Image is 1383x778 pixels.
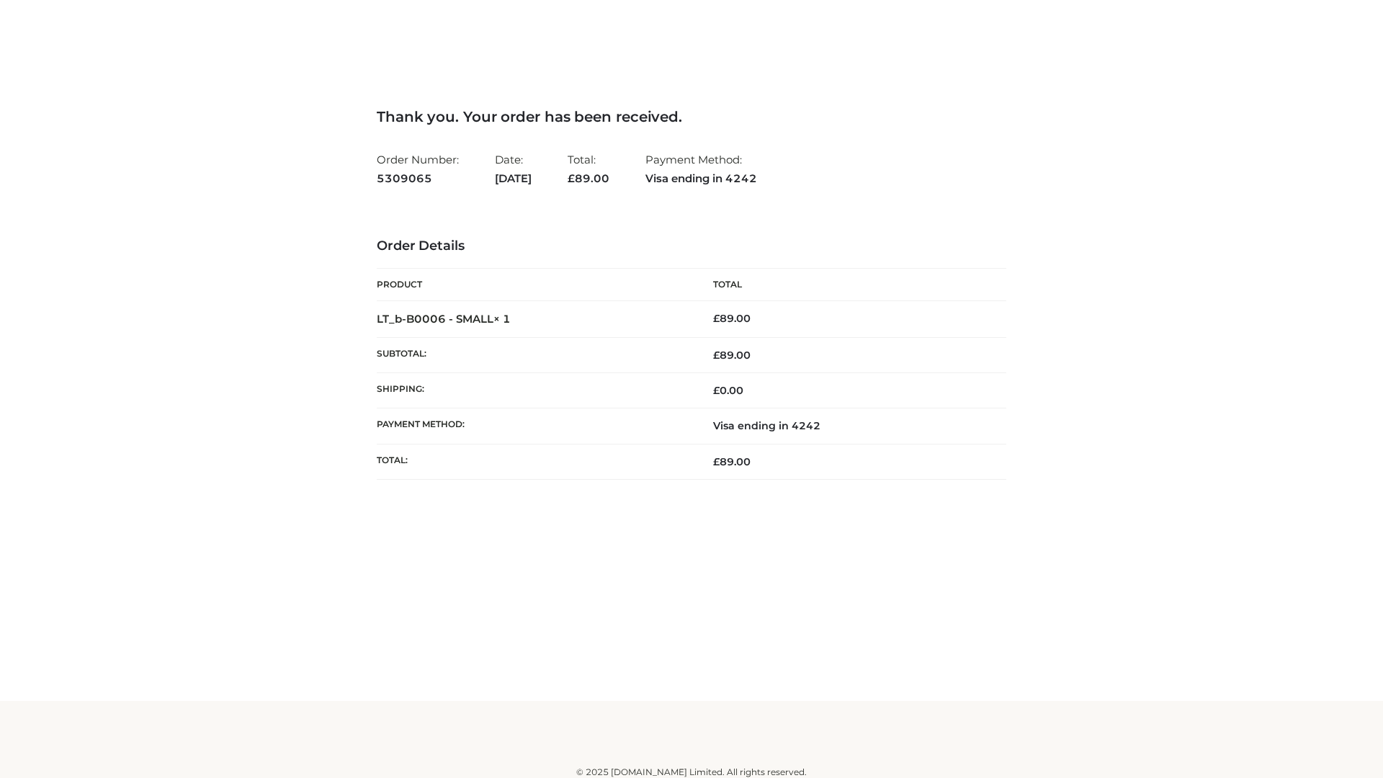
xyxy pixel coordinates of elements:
h3: Thank you. Your order has been received. [377,108,1006,125]
span: £ [713,384,720,397]
td: Visa ending in 4242 [691,408,1006,444]
th: Product [377,269,691,301]
th: Payment method: [377,408,691,444]
th: Subtotal: [377,337,691,372]
span: 89.00 [713,455,751,468]
th: Total [691,269,1006,301]
strong: LT_b-B0006 - SMALL [377,312,511,326]
span: 89.00 [568,171,609,185]
bdi: 89.00 [713,312,751,325]
th: Total: [377,444,691,479]
h3: Order Details [377,238,1006,254]
span: £ [713,349,720,362]
li: Date: [495,147,532,191]
strong: 5309065 [377,169,459,188]
li: Payment Method: [645,147,757,191]
li: Total: [568,147,609,191]
span: £ [713,455,720,468]
th: Shipping: [377,373,691,408]
span: £ [713,312,720,325]
span: £ [568,171,575,185]
strong: [DATE] [495,169,532,188]
strong: Visa ending in 4242 [645,169,757,188]
strong: × 1 [493,312,511,326]
bdi: 0.00 [713,384,743,397]
li: Order Number: [377,147,459,191]
span: 89.00 [713,349,751,362]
